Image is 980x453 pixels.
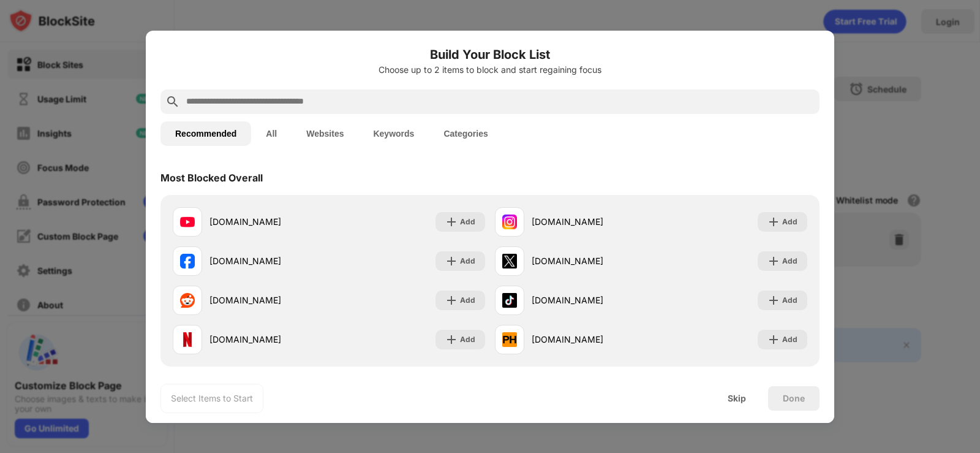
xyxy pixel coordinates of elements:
div: Add [782,216,797,228]
div: [DOMAIN_NAME] [209,254,329,267]
button: Keywords [358,121,429,146]
img: favicons [502,332,517,347]
div: [DOMAIN_NAME] [532,254,651,267]
div: [DOMAIN_NAME] [209,333,329,346]
div: [DOMAIN_NAME] [209,215,329,228]
div: Add [460,255,475,267]
img: favicons [180,254,195,268]
button: Categories [429,121,502,146]
img: favicons [502,293,517,308]
div: Add [460,333,475,346]
button: Websites [292,121,358,146]
div: Add [782,255,797,267]
img: favicons [502,215,517,229]
div: Select Items to Start [171,392,253,405]
div: [DOMAIN_NAME] [209,294,329,306]
div: Add [460,216,475,228]
button: All [251,121,292,146]
div: [DOMAIN_NAME] [532,333,651,346]
div: Choose up to 2 items to block and start regaining focus [160,65,820,75]
img: favicons [180,293,195,308]
div: Add [782,333,797,346]
img: favicons [180,215,195,229]
div: Add [782,294,797,306]
h6: Build Your Block List [160,45,820,64]
img: favicons [502,254,517,268]
img: favicons [180,332,195,347]
div: Most Blocked Overall [160,172,263,184]
button: Recommended [160,121,251,146]
div: [DOMAIN_NAME] [532,215,651,228]
div: [DOMAIN_NAME] [532,294,651,306]
div: Done [783,394,805,403]
div: Add [460,294,475,306]
div: Skip [728,394,746,403]
img: search.svg [165,94,180,109]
